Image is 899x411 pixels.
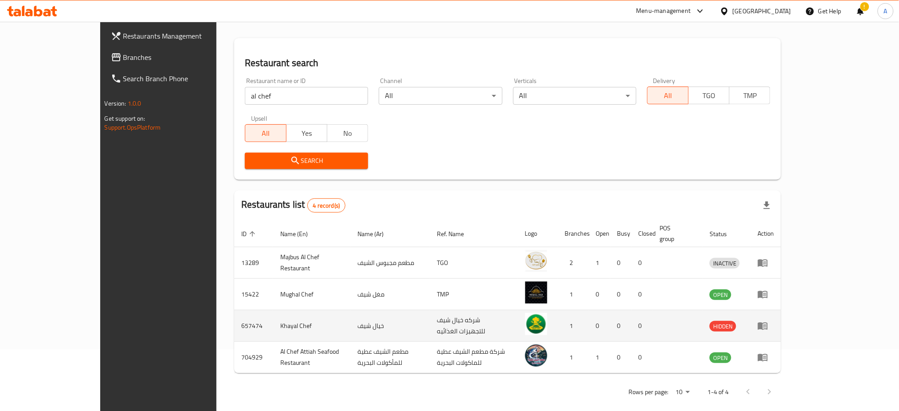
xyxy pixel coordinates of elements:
span: Search [252,155,361,166]
label: Delivery [653,78,675,84]
input: Search for restaurant name or ID.. [245,87,368,105]
img: Al Chef Attiah Seafood Restaurant [525,344,547,367]
span: INACTIVE [710,258,740,269]
td: Mughal Chef [273,279,350,310]
div: Menu-management [636,6,691,16]
a: Search Branch Phone [104,68,251,89]
span: 4 record(s) [308,202,345,210]
span: A [884,6,887,16]
td: Khayal Chef [273,310,350,342]
td: 0 [610,310,632,342]
div: Rows per page: [672,386,693,399]
td: 0 [632,247,653,279]
img: Mughal Chef [525,281,547,304]
th: Action [750,220,781,247]
h2: Restaurant search [245,56,770,70]
div: Menu [758,352,774,363]
span: Branches [123,52,243,63]
div: OPEN [710,289,731,300]
button: TMP [729,87,770,104]
span: Ref. Name [437,229,475,239]
span: Restaurants Management [123,31,243,41]
p: Rows per page: [628,387,668,398]
td: 2 [558,247,589,279]
td: 657474 [234,310,273,342]
button: TGO [688,87,730,104]
td: 0 [610,247,632,279]
button: All [245,124,286,142]
div: All [379,87,502,105]
td: مغل شيف [350,279,430,310]
span: All [651,89,685,102]
td: 704929 [234,342,273,373]
td: 13289 [234,247,273,279]
th: Busy [610,220,632,247]
td: 0 [632,310,653,342]
p: 1-4 of 4 [707,387,729,398]
img: Majbus Al Chef Restaurant [525,250,547,272]
span: Get support on: [105,113,145,124]
div: All [513,87,636,105]
td: مطعم الشيف عطية للمأكولات البحرية [350,342,430,373]
th: Closed [632,220,653,247]
span: All [249,127,283,140]
span: Name (En) [280,229,319,239]
td: 0 [610,342,632,373]
td: شركه خيال شيف للتجهيزات الغذائيه [430,310,518,342]
td: مطعم مجبوس الشيف [350,247,430,279]
span: Search Branch Phone [123,73,243,84]
span: Version: [105,98,126,109]
h2: Restaurants list [241,198,345,213]
div: [GEOGRAPHIC_DATA] [733,6,791,16]
a: Restaurants Management [104,25,251,47]
button: Search [245,153,368,169]
span: TMP [733,89,767,102]
a: Branches [104,47,251,68]
th: Branches [558,220,589,247]
td: 0 [589,279,610,310]
button: No [327,124,368,142]
td: 1 [589,342,610,373]
a: Support.OpsPlatform [105,122,161,133]
span: No [331,127,365,140]
span: Status [710,229,738,239]
td: 15422 [234,279,273,310]
span: HIDDEN [710,321,736,332]
span: POS group [660,223,692,244]
td: خيال شيف [350,310,430,342]
td: 0 [610,279,632,310]
th: Logo [518,220,558,247]
div: Export file [756,195,777,216]
div: Menu [758,257,774,268]
td: 0 [632,342,653,373]
div: Menu [758,320,774,331]
td: 1 [558,279,589,310]
span: OPEN [710,353,731,363]
img: Khayal Chef [525,313,547,335]
td: TMP [430,279,518,310]
div: OPEN [710,352,731,363]
span: OPEN [710,290,731,300]
td: 1 [589,247,610,279]
table: enhanced table [234,220,781,373]
span: 1.0.0 [128,98,141,109]
td: 1 [558,342,589,373]
td: 0 [632,279,653,310]
td: شركة مطعم الشيف عطية للماكولات البحرية [430,342,518,373]
span: ID [241,229,258,239]
button: All [647,87,688,104]
span: Yes [290,127,324,140]
label: Upsell [251,115,267,122]
span: TGO [692,89,726,102]
button: Yes [286,124,327,142]
td: Al Chef Attiah Seafood Restaurant [273,342,350,373]
span: Name (Ar) [357,229,395,239]
td: Majbus Al Chef Restaurant [273,247,350,279]
td: 0 [589,310,610,342]
td: TGO [430,247,518,279]
th: Open [589,220,610,247]
div: Menu [758,289,774,300]
td: 1 [558,310,589,342]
